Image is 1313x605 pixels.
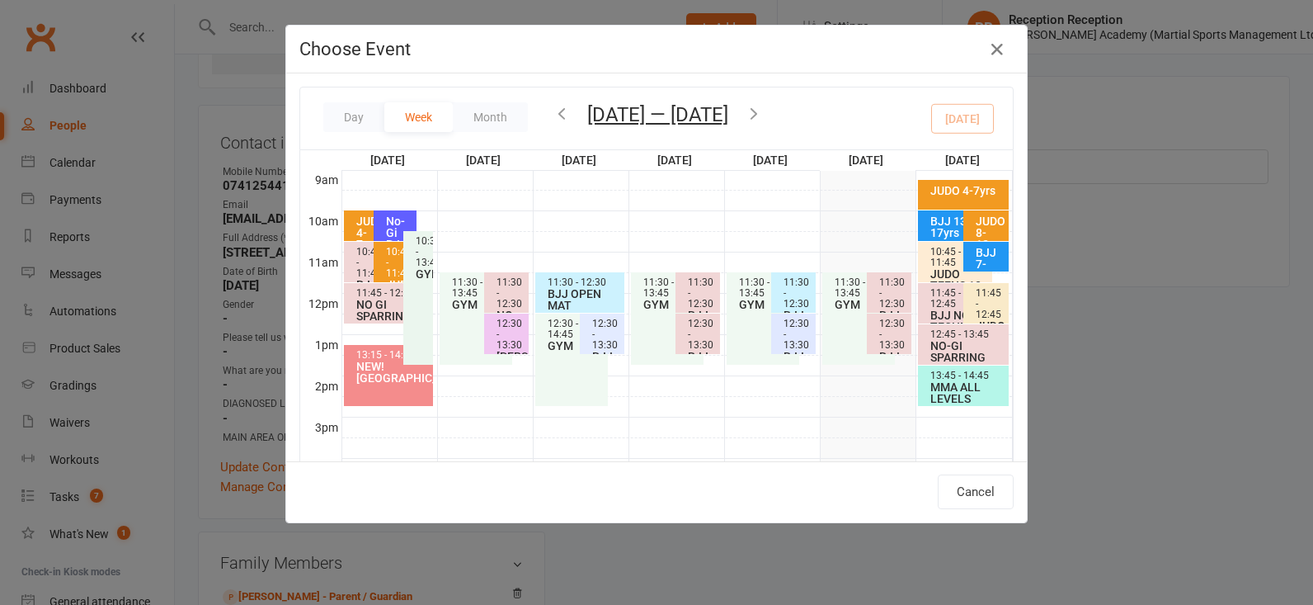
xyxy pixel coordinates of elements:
[975,247,1005,281] div: BJJ 7-12yrs
[385,279,413,314] div: JUDO 8-12yrs
[591,319,621,351] div: 12:30 - 13:30
[300,211,341,232] th: 10am
[929,310,989,333] div: BJJ NO-GI TECHNICALS
[878,319,908,351] div: 12:30 - 13:30
[591,351,621,385] div: BJJ ALL LEVELS
[687,319,717,351] div: 12:30 - 13:30
[587,103,728,126] button: [DATE] — [DATE]
[547,277,621,288] div: 11:30 - 12:30
[783,277,812,310] div: 11:30 - 12:30
[878,277,908,310] div: 11:30 - 12:30
[355,215,384,250] div: JUDO 4-7yrs
[929,268,989,314] div: JUDO TEENS 13-17yrs/ FUNDAMENTALS
[355,247,384,279] div: 10:45 - 11:45
[929,185,1005,196] div: JUDO 4-7yrs
[929,288,989,310] div: 11:45 - 12:45
[300,376,341,397] th: 2pm
[355,279,384,348] div: BJJ NO GI TECHNICALS ALL LEVELS
[915,150,1013,171] th: [DATE]
[453,102,528,132] button: Month
[385,247,413,279] div: 10:45 - 11:45
[533,150,628,171] th: [DATE]
[300,335,341,356] th: 1pm
[300,170,341,191] th: 9am
[783,319,812,351] div: 12:30 - 13:30
[300,459,341,480] th: 4pm
[820,150,915,171] th: [DATE]
[929,371,1005,381] div: 13:45 - 14:45
[547,340,605,352] div: GYM
[323,102,384,132] button: Day
[687,277,717,310] div: 11:30 - 12:30
[687,310,717,367] div: BJJ NO-GI ALL LEVELS
[547,319,605,340] div: 12:30 - 14:45
[300,418,341,438] th: 3pm
[496,319,525,351] div: 12:30 - 13:30
[355,350,430,361] div: 13:15 - 14:45
[355,288,430,299] div: 11:45 - 12:45
[975,215,1005,250] div: JUDO 8-12yrs
[384,102,453,132] button: Week
[355,361,430,384] div: NEW! [GEOGRAPHIC_DATA]
[687,351,717,409] div: BJJ NO-GI ALL LEVELS
[547,288,621,311] div: BJJ OPEN MAT
[929,215,989,239] div: BJJ 13-17yrs
[642,277,700,299] div: 11:30 - 13:45
[724,150,820,171] th: [DATE]
[355,299,430,322] div: NO GI SPARRING
[496,351,525,374] div: [PERSON_NAME] WRESTLING
[385,215,413,273] div: No-Gi BJJ 7-17yrs
[783,310,812,344] div: BJJ OPEN MAT
[929,247,989,268] div: 10:45 - 11:45
[642,299,700,310] div: GYM
[975,288,1005,320] div: 11:45 - 12:45
[984,36,1010,63] button: Close
[415,236,430,268] div: 10:30 - 13:45
[938,475,1014,509] button: Cancel
[437,150,533,171] th: [DATE]
[929,340,1005,363] div: NO-GI SPARRING
[451,299,509,310] div: GYM
[738,299,796,310] div: GYM
[496,277,525,310] div: 11:30 - 12:30
[929,329,1005,340] div: 12:45 - 13:45
[783,351,812,385] div: BJJ ALL LEVELS
[300,294,341,314] th: 12pm
[299,39,1014,59] h4: Choose Event
[415,268,430,280] div: GYM
[878,351,908,409] div: BJJ *NO GI* ALL LEVELS
[878,310,908,367] div: BJJ *NO GI* ALL LEVELS
[451,277,509,299] div: 11:30 - 13:45
[300,253,341,273] th: 11am
[628,150,724,171] th: [DATE]
[929,381,1005,404] div: MMA ALL LEVELS
[496,310,525,344] div: NO GI BJJ
[834,277,892,299] div: 11:30 - 13:45
[834,299,892,310] div: GYM
[341,150,437,171] th: [DATE]
[975,320,1005,355] div: JUDO ALL LEVELS
[738,277,796,299] div: 11:30 - 13:45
